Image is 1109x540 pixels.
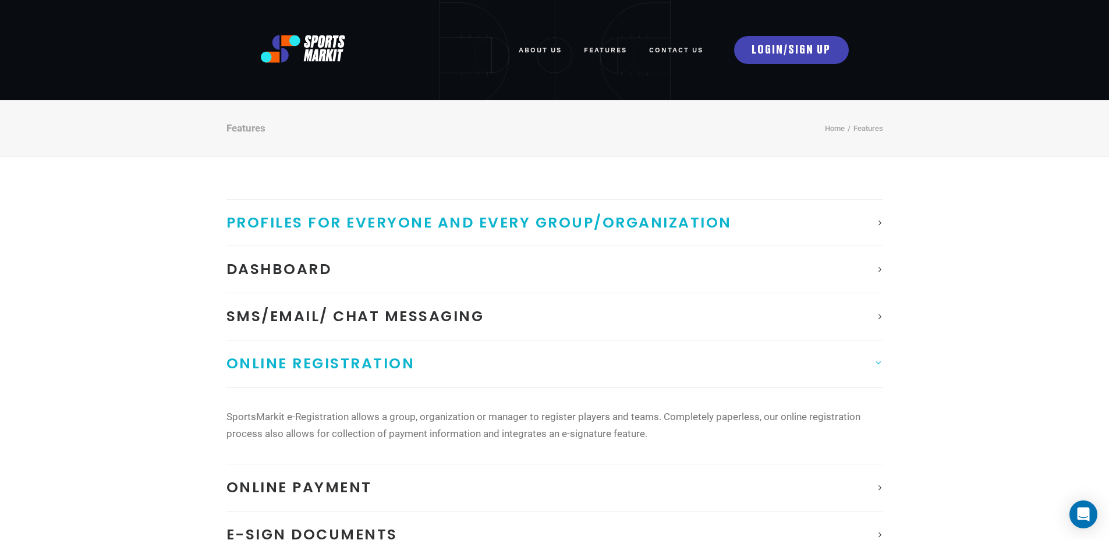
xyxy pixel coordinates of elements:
a: Contact Us [649,37,703,63]
span: Dashboard [226,259,332,279]
a: Online Payment [226,464,883,511]
div: Features [226,122,265,134]
img: logo [261,35,346,63]
span: SportsMarkit e-Registration allows a group, organization or manager to register players and teams... [226,411,860,440]
a: Dashboard [226,246,883,293]
a: Online Registration [226,340,883,387]
a: SMS/Email/ Chat Messaging [226,293,883,340]
a: FEATURES [584,37,627,63]
span: SMS/Email/ Chat Messaging [226,306,484,326]
span: Online Registration [226,353,415,374]
span: Profiles for Everyone and Every Group/Organization [226,212,732,233]
a: Profiles for Everyone and Every Group/Organization [226,200,883,246]
a: ABOUT US [519,37,562,63]
div: Open Intercom Messenger [1069,500,1097,528]
li: Features [845,122,883,136]
span: Online Payment [226,477,372,498]
a: Home [825,124,845,133]
a: LOGIN/SIGN UP [734,36,849,64]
